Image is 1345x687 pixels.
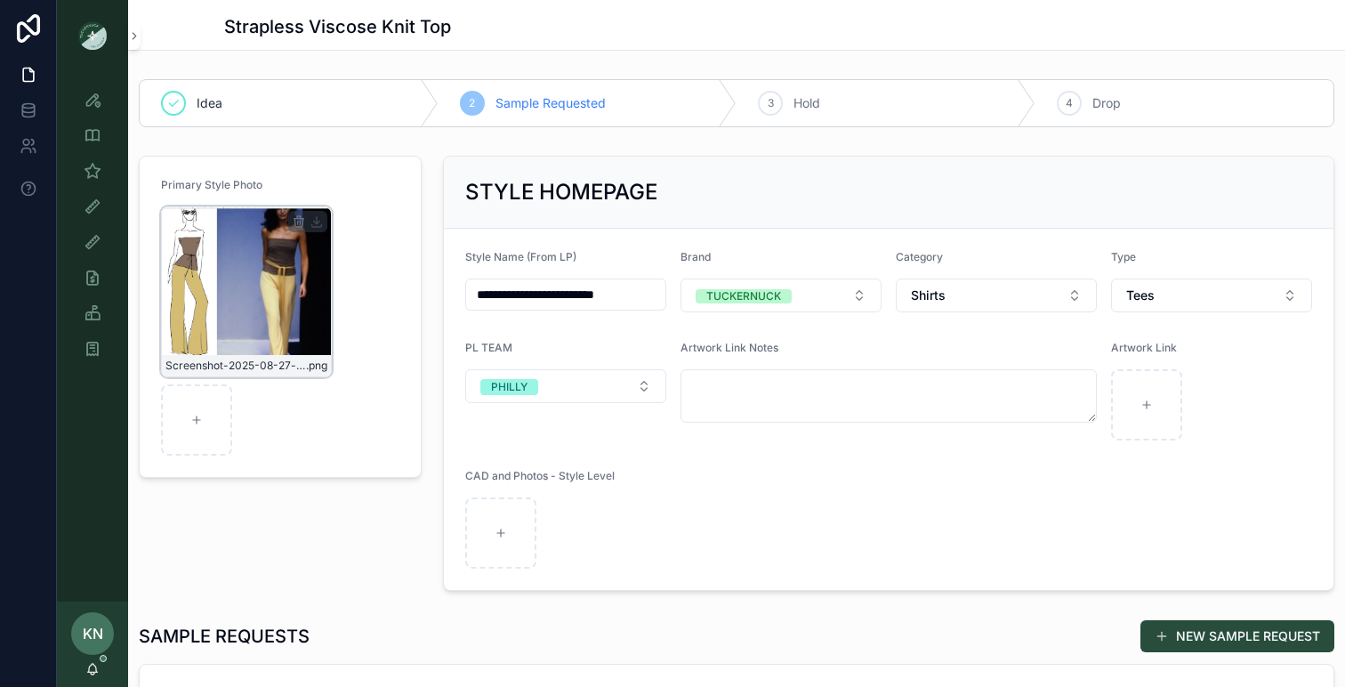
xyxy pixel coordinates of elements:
[1111,341,1177,354] span: Artwork Link
[681,341,778,354] span: Artwork Link Notes
[1111,250,1136,263] span: Type
[1066,96,1073,110] span: 4
[495,94,606,112] span: Sample Requested
[78,21,107,50] img: App logo
[768,96,774,110] span: 3
[161,178,262,191] span: Primary Style Photo
[465,469,615,482] span: CAD and Photos - Style Level
[1126,287,1155,304] span: Tees
[83,623,103,644] span: KN
[706,289,781,303] div: TUCKERNUCK
[465,369,666,403] button: Select Button
[197,94,222,112] span: Idea
[139,624,310,649] h1: SAMPLE REQUESTS
[793,94,820,112] span: Hold
[465,250,576,263] span: Style Name (From LP)
[306,359,327,373] span: .png
[465,341,512,354] span: PL TEAM
[1140,620,1334,652] button: NEW SAMPLE REQUEST
[465,178,657,206] h2: STYLE HOMEPAGE
[57,71,128,388] div: scrollable content
[896,279,1097,312] button: Select Button
[224,14,451,39] h1: Strapless Viscose Knit Top
[896,250,943,263] span: Category
[681,250,711,263] span: Brand
[469,96,475,110] span: 2
[911,287,946,304] span: Shirts
[165,359,306,373] span: Screenshot-2025-08-27-at-4.32.34-PM
[491,379,528,395] div: PHILLY
[681,279,882,312] button: Select Button
[1092,94,1121,112] span: Drop
[1111,279,1312,312] button: Select Button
